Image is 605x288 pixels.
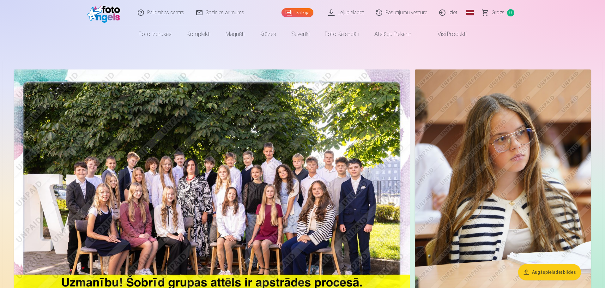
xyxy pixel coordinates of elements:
a: Magnēti [218,25,252,43]
a: Suvenīri [284,25,317,43]
button: Augšupielādēt bildes [518,264,581,280]
a: Foto kalendāri [317,25,367,43]
a: Krūzes [252,25,284,43]
a: Foto izdrukas [131,25,179,43]
a: Komplekti [179,25,218,43]
a: Galerija [281,8,313,17]
a: Atslēgu piekariņi [367,25,420,43]
img: /fa1 [87,3,124,23]
a: Visi produkti [420,25,474,43]
span: 0 [507,9,514,16]
span: Grozs [492,9,505,16]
